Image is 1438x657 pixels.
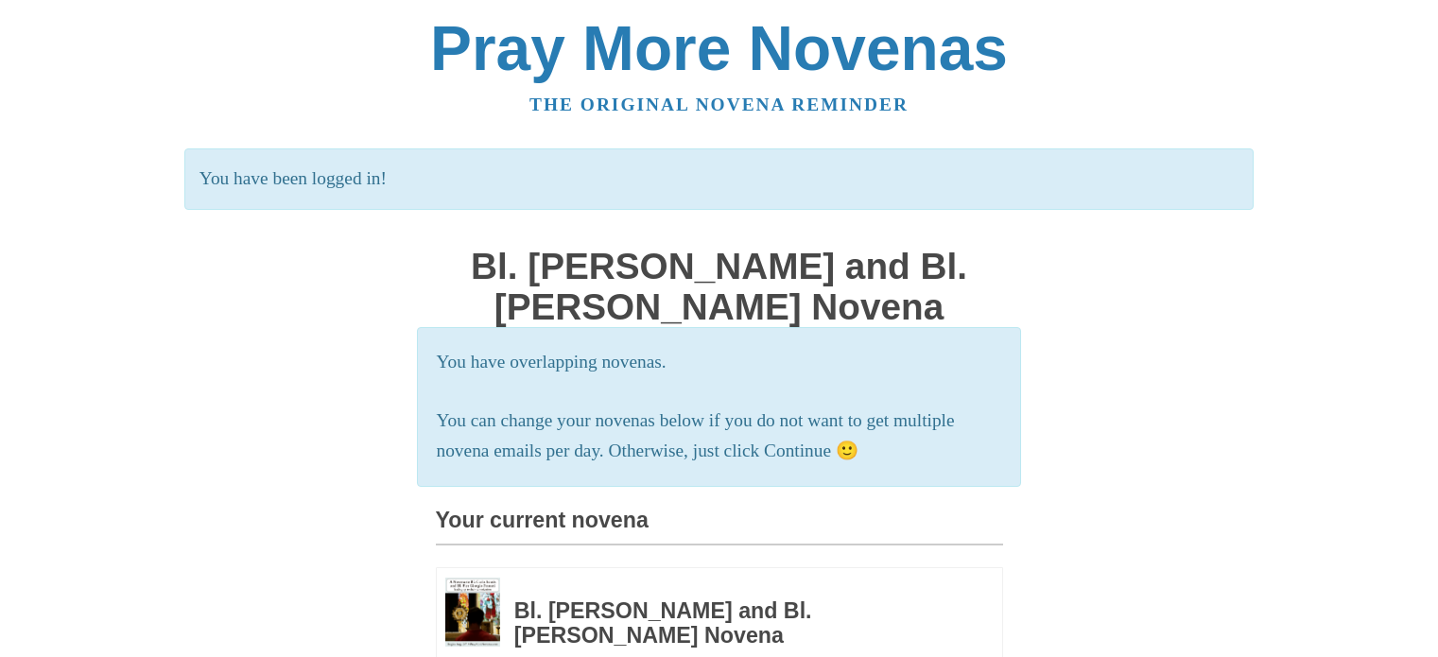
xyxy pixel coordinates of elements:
p: You have overlapping novenas. [437,347,1002,378]
a: Pray More Novenas [430,13,1008,83]
h3: Bl. [PERSON_NAME] and Bl. [PERSON_NAME] Novena [514,599,951,648]
p: You can change your novenas below if you do not want to get multiple novena emails per day. Other... [437,406,1002,468]
p: You have been logged in! [184,148,1254,210]
h3: Your current novena [436,509,1003,545]
h1: Bl. [PERSON_NAME] and Bl. [PERSON_NAME] Novena [436,247,1003,327]
a: The original novena reminder [529,95,909,114]
img: Novena image [445,578,500,647]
